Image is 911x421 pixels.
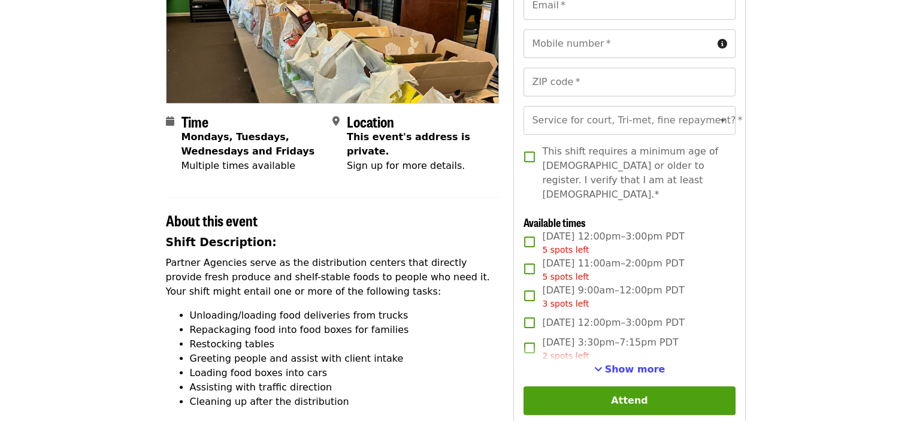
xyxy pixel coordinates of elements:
[605,364,665,375] span: Show more
[715,112,731,129] button: Open
[347,131,470,157] span: This event's address is private.
[190,337,500,352] li: Restocking tables
[542,335,678,362] span: [DATE] 3:30pm–7:15pm PDT
[542,256,684,283] span: [DATE] 11:00am–2:00pm PDT
[166,236,277,249] strong: Shift Description:
[166,256,500,299] p: Partner Agencies serve as the distribution centers that directly provide fresh produce and shelf-...
[542,272,589,281] span: 5 spots left
[542,316,685,330] span: [DATE] 12:00pm–3:00pm PDT
[542,283,684,310] span: [DATE] 9:00am–12:00pm PDT
[718,38,727,50] i: circle-info icon
[347,111,394,132] span: Location
[523,29,712,58] input: Mobile number
[190,395,500,409] li: Cleaning up after the distribution
[190,380,500,395] li: Assisting with traffic direction
[542,245,589,255] span: 5 spots left
[190,323,500,337] li: Repackaging food into food boxes for families
[181,131,315,157] strong: Mondays, Tuesdays, Wednesdays and Fridays
[542,144,725,202] span: This shift requires a minimum age of [DEMOGRAPHIC_DATA] or older to register. I verify that I am ...
[523,68,735,96] input: ZIP code
[190,308,500,323] li: Unloading/loading food deliveries from trucks
[523,386,735,415] button: Attend
[166,210,258,231] span: About this event
[542,299,589,308] span: 3 spots left
[166,116,174,127] i: calendar icon
[181,111,208,132] span: Time
[181,159,323,173] div: Multiple times available
[190,352,500,366] li: Greeting people and assist with client intake
[332,116,340,127] i: map-marker-alt icon
[542,351,589,361] span: 2 spots left
[523,214,586,230] span: Available times
[594,362,665,377] button: See more timeslots
[542,229,685,256] span: [DATE] 12:00pm–3:00pm PDT
[347,160,465,171] span: Sign up for more details.
[190,366,500,380] li: Loading food boxes into cars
